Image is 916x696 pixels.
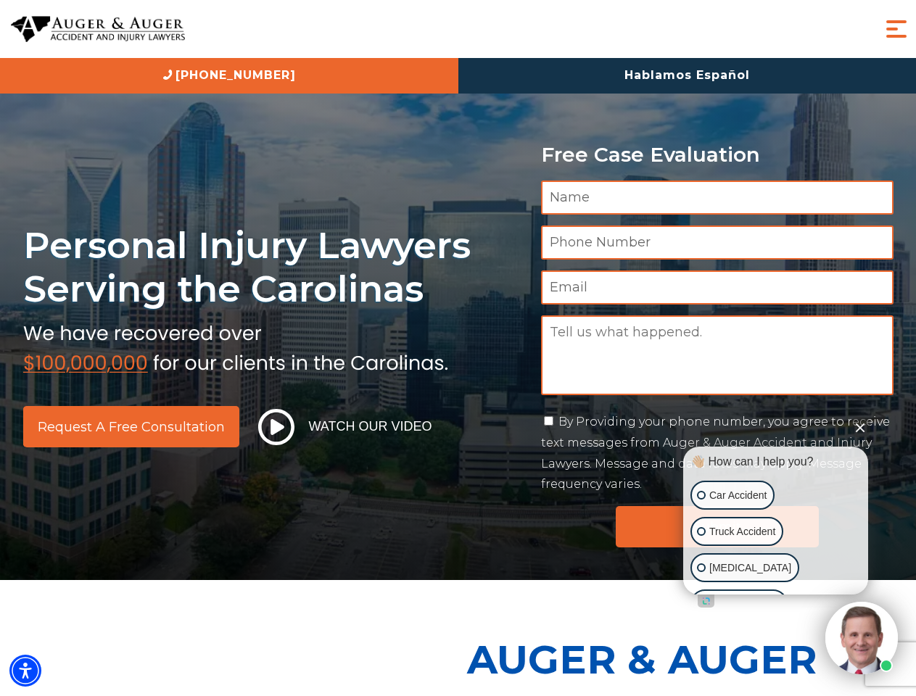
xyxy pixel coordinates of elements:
[825,602,898,674] img: Intaker widget Avatar
[541,144,894,166] p: Free Case Evaluation
[541,181,894,215] input: Name
[23,223,524,311] h1: Personal Injury Lawyers Serving the Carolinas
[541,225,894,260] input: Phone Number
[882,14,911,43] button: Menu
[23,318,448,373] img: sub text
[467,623,908,695] p: Auger & Auger
[23,406,239,447] a: Request a Free Consultation
[38,420,225,434] span: Request a Free Consultation
[9,655,41,687] div: Accessibility Menu
[541,270,894,304] input: Email
[850,417,870,437] button: Close Intaker Chat Widget
[687,454,865,470] div: 👋🏼 How can I help you?
[698,594,714,608] a: Open intaker chat
[709,486,767,505] p: Car Accident
[616,506,819,547] input: Submit
[11,16,185,43] img: Auger & Auger Accident and Injury Lawyers Logo
[709,523,775,541] p: Truck Accident
[709,559,791,577] p: [MEDICAL_DATA]
[254,408,437,446] button: Watch Our Video
[541,415,890,491] label: By Providing your phone number, you agree to receive text messages from Auger & Auger Accident an...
